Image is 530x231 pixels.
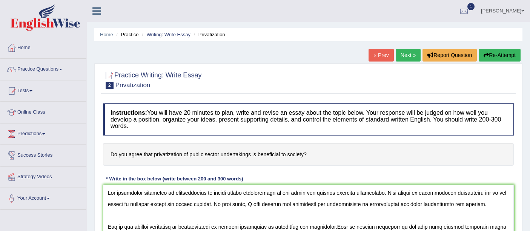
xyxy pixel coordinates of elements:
div: * Write in the box below (write between 200 and 300 words) [103,175,246,182]
a: Home [100,32,113,37]
a: « Prev [369,49,393,62]
a: Next » [396,49,421,62]
li: Practice [114,31,138,38]
a: Success Stories [0,145,86,164]
a: Strategy Videos [0,166,86,185]
span: 2 [106,82,114,89]
a: Online Class [0,102,86,121]
a: Writing: Write Essay [146,32,190,37]
a: Home [0,37,86,56]
a: Predictions [0,123,86,142]
a: Your Account [0,188,86,207]
button: Report Question [422,49,477,62]
h4: Do you agree that privatization of public sector undertakings is beneficial to society? [103,143,514,166]
span: 1 [467,3,475,10]
button: Re-Attempt [479,49,521,62]
a: Tests [0,80,86,99]
small: Privatization [115,82,151,89]
a: Practice Questions [0,59,86,78]
b: Instructions: [111,109,147,116]
li: Privatization [192,31,225,38]
h4: You will have 20 minutes to plan, write and revise an essay about the topic below. Your response ... [103,103,514,136]
h2: Practice Writing: Write Essay [103,70,201,89]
